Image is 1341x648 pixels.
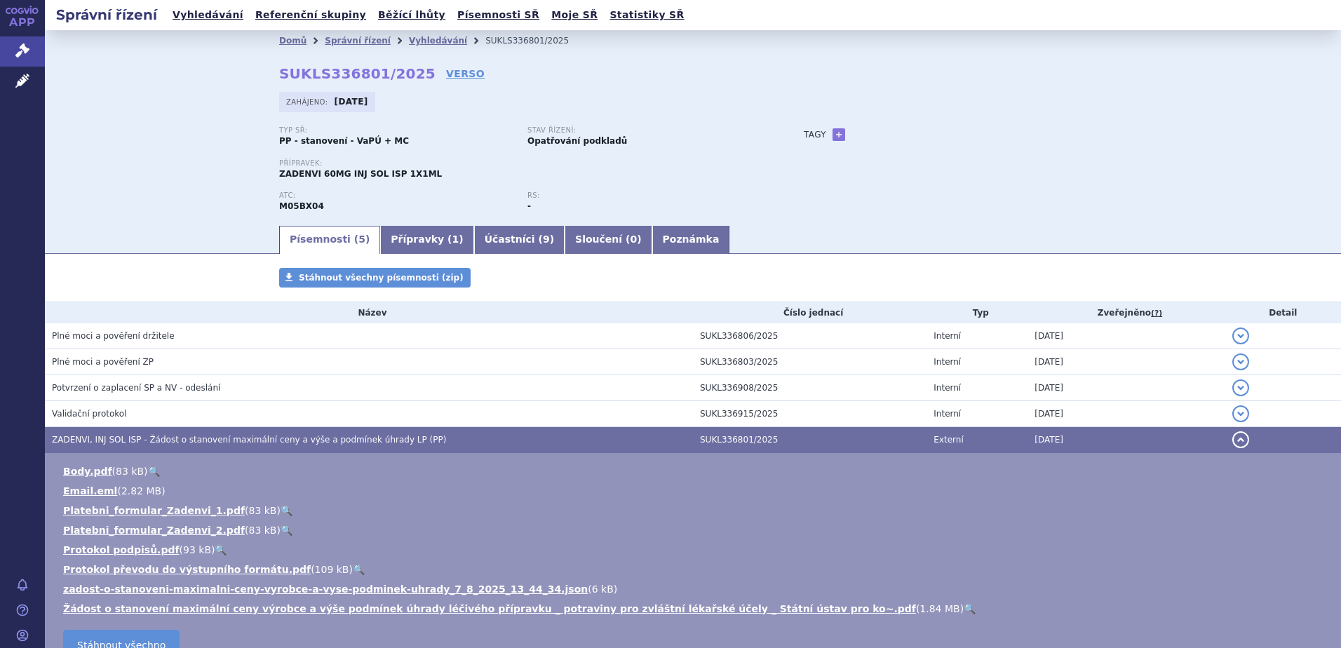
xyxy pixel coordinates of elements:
th: Číslo jednací [693,302,926,323]
abbr: (?) [1151,309,1162,318]
span: 5 [358,234,365,245]
strong: DENOSUMAB [279,201,324,211]
li: ( ) [63,582,1327,596]
a: Protokol podpisů.pdf [63,544,180,555]
p: Stav řízení: [527,126,762,135]
span: 0 [630,234,637,245]
td: SUKL336801/2025 [693,427,926,453]
li: ( ) [63,484,1327,498]
td: [DATE] [1027,375,1225,401]
span: ZADENVI 60MG INJ SOL ISP 1X1ML [279,169,442,179]
a: Správní řízení [325,36,391,46]
li: SUKLS336801/2025 [485,30,587,51]
li: ( ) [63,543,1327,557]
button: detail [1232,379,1249,396]
a: Referenční skupiny [251,6,370,25]
strong: [DATE] [335,97,368,107]
button: detail [1232,431,1249,448]
span: Zahájeno: [286,96,330,107]
span: Interní [934,357,961,367]
li: ( ) [63,602,1327,616]
a: + [833,128,845,141]
li: ( ) [63,504,1327,518]
p: Typ SŘ: [279,126,513,135]
td: [DATE] [1027,427,1225,453]
a: zadost-o-stanoveni-maximalni-ceny-vyrobce-a-vyse-podminek-uhrady_7_8_2025_13_44_34.json [63,583,588,595]
a: 🔍 [281,505,292,516]
button: detail [1232,405,1249,422]
li: ( ) [63,562,1327,576]
th: Detail [1225,302,1341,323]
span: 83 kB [116,466,144,477]
span: 6 kB [592,583,614,595]
a: Písemnosti SŘ [453,6,544,25]
td: SUKL336806/2025 [693,323,926,349]
h2: Správní řízení [45,5,168,25]
span: 1.84 MB [919,603,959,614]
a: Písemnosti (5) [279,226,380,254]
a: 🔍 [353,564,365,575]
a: Protokol převodu do výstupního formátu.pdf [63,564,311,575]
span: Interní [934,383,961,393]
a: 🔍 [148,466,160,477]
span: Plné moci a pověření ZP [52,357,154,367]
a: Sloučení (0) [565,226,652,254]
li: ( ) [63,523,1327,537]
a: Platebni_formular_Zadenvi_1.pdf [63,505,245,516]
span: 1 [452,234,459,245]
a: 🔍 [964,603,976,614]
span: Interní [934,409,961,419]
span: 93 kB [183,544,211,555]
td: SUKL336908/2025 [693,375,926,401]
th: Typ [926,302,1027,323]
span: Potvrzení o zaplacení SP a NV - odeslání [52,383,220,393]
span: 83 kB [248,525,276,536]
a: Žádost o stanovení maximální ceny výrobce a výše podmínek úhrady léčivého přípravku _ potraviny p... [63,603,916,614]
p: RS: [527,191,762,200]
strong: Opatřování podkladů [527,136,627,146]
span: Externí [934,435,963,445]
a: Statistiky SŘ [605,6,688,25]
a: Běžící lhůty [374,6,450,25]
a: Body.pdf [63,466,112,477]
a: VERSO [446,67,485,81]
span: 2.82 MB [121,485,161,497]
span: Interní [934,331,961,341]
span: 83 kB [248,505,276,516]
th: Zveřejněno [1027,302,1225,323]
a: 🔍 [215,544,227,555]
button: detail [1232,328,1249,344]
h3: Tagy [804,126,826,143]
li: ( ) [63,464,1327,478]
td: SUKL336915/2025 [693,401,926,427]
a: Platebni_formular_Zadenvi_2.pdf [63,525,245,536]
p: Přípravek: [279,159,776,168]
span: Validační protokol [52,409,127,419]
a: Vyhledávání [409,36,467,46]
strong: SUKLS336801/2025 [279,65,436,82]
a: Email.eml [63,485,117,497]
a: Poznámka [652,226,730,254]
a: 🔍 [281,525,292,536]
a: Moje SŘ [547,6,602,25]
a: Domů [279,36,306,46]
strong: - [527,201,531,211]
a: Stáhnout všechny písemnosti (zip) [279,268,471,288]
strong: PP - stanovení - VaPÚ + MC [279,136,409,146]
span: 9 [543,234,550,245]
span: 109 kB [315,564,349,575]
td: [DATE] [1027,323,1225,349]
span: Stáhnout všechny písemnosti (zip) [299,273,464,283]
td: [DATE] [1027,349,1225,375]
a: Účastníci (9) [474,226,565,254]
a: Přípravky (1) [380,226,473,254]
td: [DATE] [1027,401,1225,427]
span: ZADENVI, INJ SOL ISP - Žádost o stanovení maximální ceny a výše a podmínek úhrady LP (PP) [52,435,446,445]
button: detail [1232,353,1249,370]
p: ATC: [279,191,513,200]
th: Název [45,302,693,323]
span: Plné moci a pověření držitele [52,331,175,341]
td: SUKL336803/2025 [693,349,926,375]
a: Vyhledávání [168,6,248,25]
